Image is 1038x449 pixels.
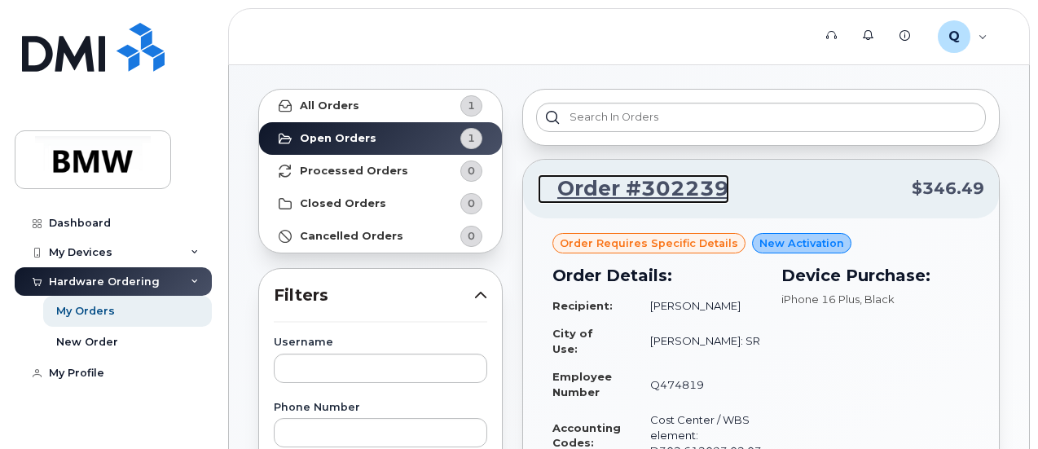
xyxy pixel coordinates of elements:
iframe: Messenger Launcher [967,378,1026,437]
span: Order requires Specific details [560,236,738,251]
strong: Employee Number [552,370,612,398]
span: $346.49 [912,177,984,200]
strong: Processed Orders [300,165,408,178]
span: 0 [468,196,475,211]
a: Cancelled Orders0 [259,220,502,253]
td: Q474819 [636,363,762,406]
strong: Open Orders [300,132,376,145]
span: New Activation [759,236,844,251]
span: Q [948,27,960,46]
span: iPhone 16 Plus [781,293,860,306]
strong: Cancelled Orders [300,230,403,243]
strong: All Orders [300,99,359,112]
span: 1 [468,130,475,146]
a: Closed Orders0 [259,187,502,220]
span: 0 [468,228,475,244]
span: , Black [860,293,895,306]
strong: Recipient: [552,299,613,312]
div: Q474819 [926,20,999,53]
td: [PERSON_NAME]: SR [636,319,762,363]
h3: Device Purchase: [781,263,970,288]
span: 0 [468,163,475,178]
a: Open Orders1 [259,122,502,155]
input: Search in orders [536,103,986,132]
a: All Orders1 [259,90,502,122]
strong: City of Use: [552,327,593,355]
span: 1 [468,98,475,113]
td: [PERSON_NAME] [636,292,762,320]
a: Order #302239 [538,174,729,204]
a: Processed Orders0 [259,155,502,187]
label: Phone Number [274,403,487,413]
strong: Closed Orders [300,197,386,210]
span: Filters [274,284,474,307]
h3: Order Details: [552,263,762,288]
label: Username [274,337,487,348]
